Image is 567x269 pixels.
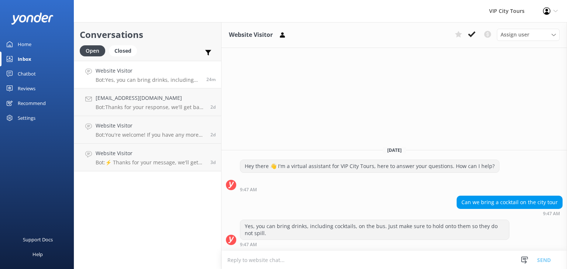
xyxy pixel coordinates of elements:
strong: 9:47 AM [543,212,560,216]
div: Home [18,37,31,52]
p: Bot: Thanks for your response, we'll get back to you as soon as we can during opening hours. [96,104,205,111]
h4: Website Visitor [96,149,205,157]
div: Closed [109,45,137,56]
div: Assign User [497,29,560,41]
img: yonder-white-logo.png [11,13,54,25]
a: Open [80,46,109,55]
p: Bot: Yes, you can bring drinks, including cocktails, on the bus. Just make sure to hold onto them... [96,77,201,83]
span: Sep 25 2025 05:57pm (UTC -06:00) America/Mexico_City [210,132,216,138]
div: Chatbot [18,66,36,81]
strong: 9:47 AM [240,188,257,192]
span: Sep 28 2025 08:47am (UTC -06:00) America/Mexico_City [206,76,216,83]
div: Sep 28 2025 08:47am (UTC -06:00) America/Mexico_City [457,211,563,216]
a: Website VisitorBot:You're welcome! If you have any more questions, feel free to ask.2d [74,116,221,144]
p: Bot: You're welcome! If you have any more questions, feel free to ask. [96,132,205,138]
div: Hey there 👋 I'm a virtual assistant for VIP City Tours, here to answer your questions. How can I ... [240,160,499,172]
div: Yes, you can bring drinks, including cocktails, on the bus. Just make sure to hold onto them so t... [240,220,509,240]
a: Website VisitorBot:⚡ Thanks for your message, we'll get back to you as soon as we can. You're als... [74,144,221,171]
a: Website VisitorBot:Yes, you can bring drinks, including cocktails, on the bus. Just make sure to ... [74,61,221,88]
a: [EMAIL_ADDRESS][DOMAIN_NAME]Bot:Thanks for your response, we'll get back to you as soon as we can... [74,88,221,116]
h4: [EMAIL_ADDRESS][DOMAIN_NAME] [96,94,205,102]
div: Settings [18,111,35,125]
strong: 9:47 AM [240,242,257,247]
div: Sep 28 2025 08:47am (UTC -06:00) America/Mexico_City [240,187,499,192]
h4: Website Visitor [96,122,205,130]
span: [DATE] [383,147,406,153]
h2: Conversations [80,28,216,42]
h4: Website Visitor [96,67,201,75]
div: Can we bring a cocktail on the city tour [457,196,562,209]
div: Inbox [18,52,31,66]
div: Recommend [18,96,46,111]
div: Open [80,45,105,56]
p: Bot: ⚡ Thanks for your message, we'll get back to you as soon as we can. You're also welcome to k... [96,159,205,166]
div: Reviews [18,81,35,96]
h3: Website Visitor [229,30,273,40]
div: Support Docs [23,232,53,247]
div: Help [32,247,43,262]
span: Assign user [501,31,529,39]
span: Sep 26 2025 08:25am (UTC -06:00) America/Mexico_City [210,104,216,110]
a: Closed [109,46,141,55]
div: Sep 28 2025 08:47am (UTC -06:00) America/Mexico_City [240,242,509,247]
span: Sep 24 2025 11:39am (UTC -06:00) America/Mexico_City [210,159,216,165]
